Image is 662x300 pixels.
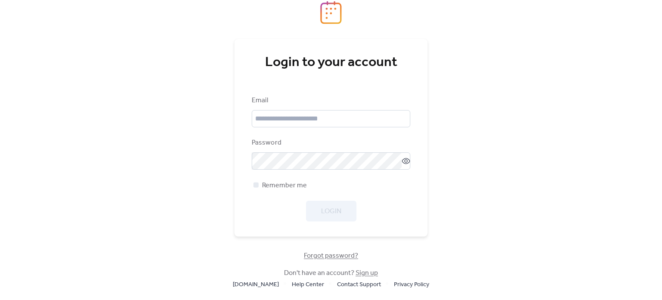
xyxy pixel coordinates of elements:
a: Privacy Policy [394,279,429,290]
a: Help Center [292,279,324,290]
a: Forgot password? [304,253,358,258]
span: Privacy Policy [394,280,429,290]
a: [DOMAIN_NAME] [233,279,279,290]
div: Login to your account [252,54,410,71]
span: Help Center [292,280,324,290]
a: Sign up [356,266,378,280]
span: Don't have an account? [284,268,378,278]
span: Remember me [262,180,307,191]
span: Forgot password? [304,251,358,261]
img: logo [320,1,342,24]
div: Email [252,95,409,106]
span: Contact Support [337,280,381,290]
a: Contact Support [337,279,381,290]
div: Password [252,138,409,148]
span: [DOMAIN_NAME] [233,280,279,290]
